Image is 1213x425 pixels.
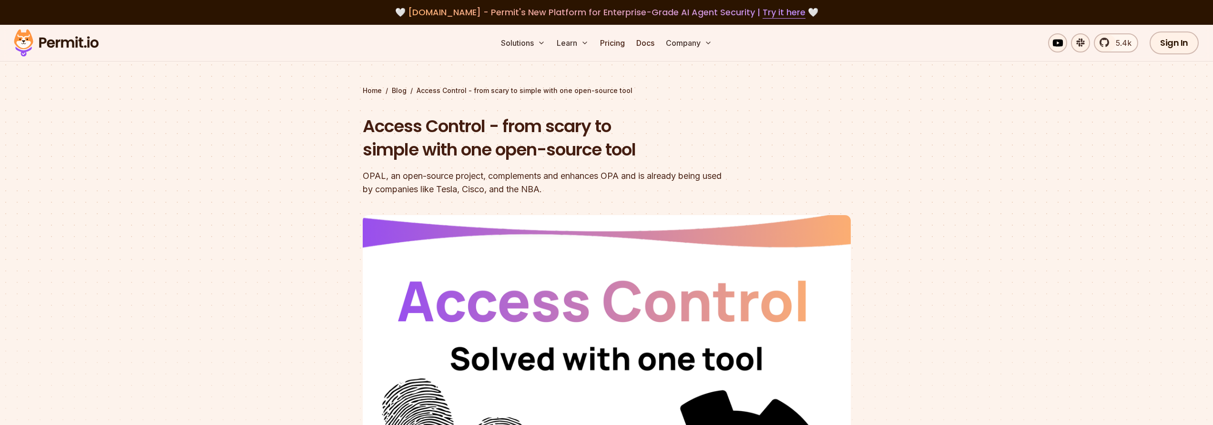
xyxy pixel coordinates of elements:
div: / / [363,86,851,95]
h1: Access Control - from scary to simple with one open-source tool [363,114,729,162]
button: Learn [553,33,592,52]
div: OPAL, an open-source project, complements and enhances OPA and is already being used by companies... [363,169,729,196]
img: Permit logo [10,27,103,59]
a: 5.4k [1094,33,1138,52]
a: Sign In [1150,31,1199,54]
a: Try it here [763,6,805,19]
span: [DOMAIN_NAME] - Permit's New Platform for Enterprise-Grade AI Agent Security | [408,6,805,18]
a: Docs [632,33,658,52]
a: Blog [392,86,407,95]
span: 5.4k [1110,37,1131,49]
a: Home [363,86,382,95]
a: Pricing [596,33,629,52]
button: Solutions [497,33,549,52]
div: 🤍 🤍 [23,6,1190,19]
button: Company [662,33,716,52]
